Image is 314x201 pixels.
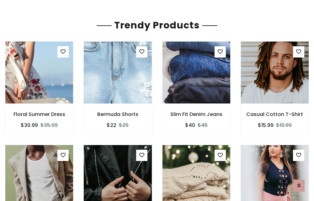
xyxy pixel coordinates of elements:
del: $19.99 [276,122,292,129]
h6: $40 [185,122,195,128]
h6: Casual Cotton T-Shirt [241,111,309,117]
h6: $30.99 [21,122,38,128]
h6: Floral Summer Dress [5,111,73,117]
del: $25 [119,122,129,129]
h6: Slim Fit Denim Jeans [162,111,231,117]
del: $45 [198,122,208,129]
span: Trendy Products [112,18,202,32]
h6: $22 [107,122,116,128]
del: $35.99 [40,122,58,129]
h6: Bermuda Shorts [83,111,152,117]
h6: $15.99 [258,122,274,128]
